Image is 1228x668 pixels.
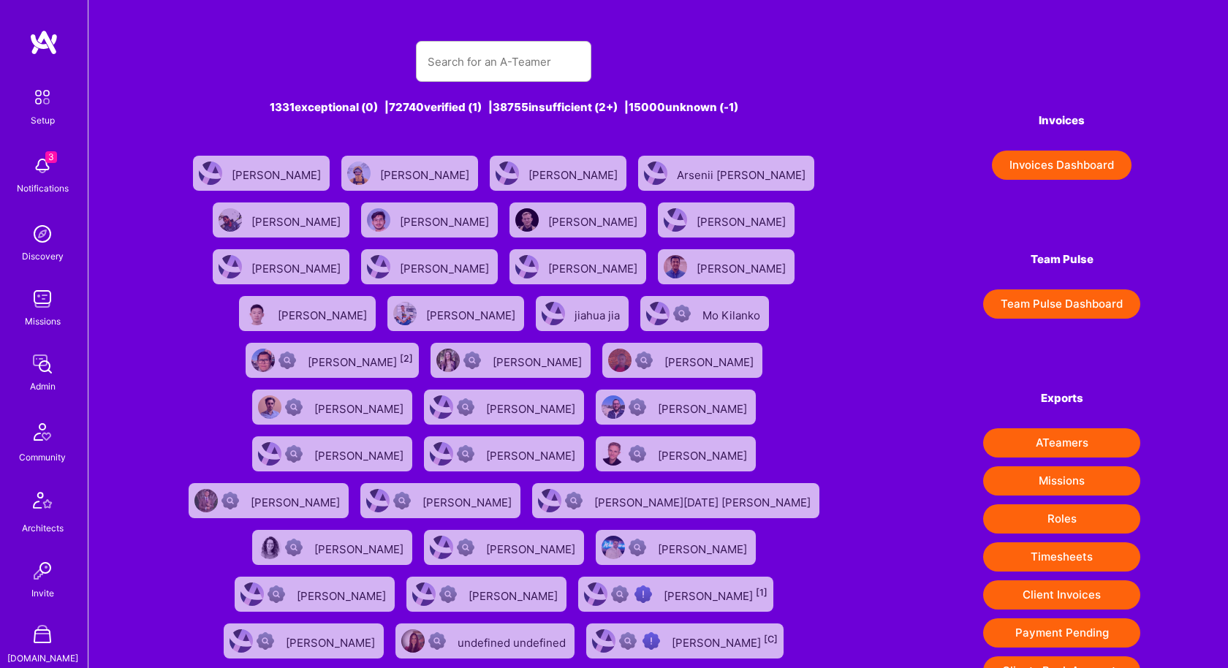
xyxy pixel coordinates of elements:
[240,337,425,384] a: User AvatarNot Scrubbed[PERSON_NAME][2]
[251,491,343,510] div: [PERSON_NAME]
[412,582,436,606] img: User Avatar
[22,520,64,536] div: Architects
[646,302,670,325] img: User Avatar
[257,632,274,650] img: Not Scrubbed
[422,491,515,510] div: [PERSON_NAME]
[207,243,355,290] a: User Avatar[PERSON_NAME]
[401,571,572,618] a: User AvatarNot Scrubbed[PERSON_NAME]
[565,492,583,509] img: Not Scrubbed
[629,398,646,416] img: Not Scrubbed
[30,379,56,394] div: Admin
[584,582,607,606] img: User Avatar
[658,538,750,557] div: [PERSON_NAME]
[314,444,406,463] div: [PERSON_NAME]
[28,349,57,379] img: admin teamwork
[590,384,762,430] a: User AvatarNot Scrubbed[PERSON_NAME]
[229,571,401,618] a: User AvatarNot Scrubbed[PERSON_NAME]
[176,99,832,115] div: 1331 exceptional (0) | 72740 verified (1) | 38755 insufficient (2+) | 15000 unknown (-1)
[19,449,66,465] div: Community
[439,585,457,603] img: Not Scrubbed
[430,536,453,559] img: User Avatar
[430,442,453,466] img: User Avatar
[764,634,778,645] sup: [C]
[382,290,530,337] a: User Avatar[PERSON_NAME]
[219,208,242,232] img: User Avatar
[756,587,767,598] sup: [1]
[297,585,389,604] div: [PERSON_NAME]
[230,629,253,653] img: User Avatar
[658,398,750,417] div: [PERSON_NAME]
[528,164,621,183] div: [PERSON_NAME]
[418,384,590,430] a: User AvatarNot Scrubbed[PERSON_NAME]
[496,162,519,185] img: User Avatar
[590,524,762,571] a: User AvatarNot Scrubbed[PERSON_NAME]
[31,113,55,128] div: Setup
[400,353,413,364] sup: [2]
[983,618,1140,648] button: Payment Pending
[367,208,390,232] img: User Avatar
[702,304,763,323] div: Mo Kilanko
[28,621,57,650] img: A Store
[611,585,629,603] img: Not fully vetted
[486,444,578,463] div: [PERSON_NAME]
[233,290,382,337] a: User Avatar[PERSON_NAME]
[240,582,264,606] img: User Avatar
[486,538,578,557] div: [PERSON_NAME]
[575,304,623,323] div: jiahua jia
[17,181,69,196] div: Notifications
[602,395,625,419] img: User Avatar
[401,629,425,653] img: User Avatar
[983,392,1140,405] h4: Exports
[504,197,652,243] a: User Avatar[PERSON_NAME]
[245,302,268,325] img: User Avatar
[246,430,418,477] a: User AvatarNot Scrubbed[PERSON_NAME]
[366,489,390,512] img: User Avatar
[258,395,281,419] img: User Avatar
[426,304,518,323] div: [PERSON_NAME]
[367,255,390,278] img: User Avatar
[983,114,1140,127] h4: Invoices
[664,351,757,370] div: [PERSON_NAME]
[572,571,779,618] a: User AvatarNot fully vettedHigh Potential User[PERSON_NAME][1]
[629,445,646,463] img: Not Scrubbed
[629,539,646,556] img: Not Scrubbed
[251,210,344,229] div: [PERSON_NAME]
[658,444,750,463] div: [PERSON_NAME]
[664,208,687,232] img: User Avatar
[677,164,808,183] div: Arsenii [PERSON_NAME]
[418,430,590,477] a: User AvatarNot Scrubbed[PERSON_NAME]
[983,504,1140,534] button: Roles
[31,585,54,601] div: Invite
[45,151,57,163] span: 3
[664,585,767,604] div: [PERSON_NAME]
[983,428,1140,458] button: ATeamers
[652,197,800,243] a: User Avatar[PERSON_NAME]
[278,304,370,323] div: [PERSON_NAME]
[278,352,296,369] img: Not Scrubbed
[590,430,762,477] a: User AvatarNot Scrubbed[PERSON_NAME]
[22,248,64,264] div: Discovery
[390,618,580,664] a: User AvatarNot Scrubbedundefined undefined
[219,255,242,278] img: User Avatar
[393,492,411,509] img: Not Scrubbed
[199,162,222,185] img: User Avatar
[634,585,652,603] img: High Potential User
[418,524,590,571] a: User AvatarNot Scrubbed[PERSON_NAME]
[428,43,580,80] input: Search for an A-Teamer
[608,349,632,372] img: User Avatar
[355,243,504,290] a: User Avatar[PERSON_NAME]
[28,284,57,314] img: teamwork
[486,398,578,417] div: [PERSON_NAME]
[652,243,800,290] a: User Avatar[PERSON_NAME]
[355,197,504,243] a: User Avatar[PERSON_NAME]
[635,352,653,369] img: Not Scrubbed
[187,150,336,197] a: User Avatar[PERSON_NAME]
[430,395,453,419] img: User Avatar
[602,442,625,466] img: User Avatar
[504,243,652,290] a: User Avatar[PERSON_NAME]
[457,539,474,556] img: Not Scrubbed
[469,585,561,604] div: [PERSON_NAME]
[983,253,1140,266] h4: Team Pulse
[28,556,57,585] img: Invite
[308,351,413,370] div: [PERSON_NAME]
